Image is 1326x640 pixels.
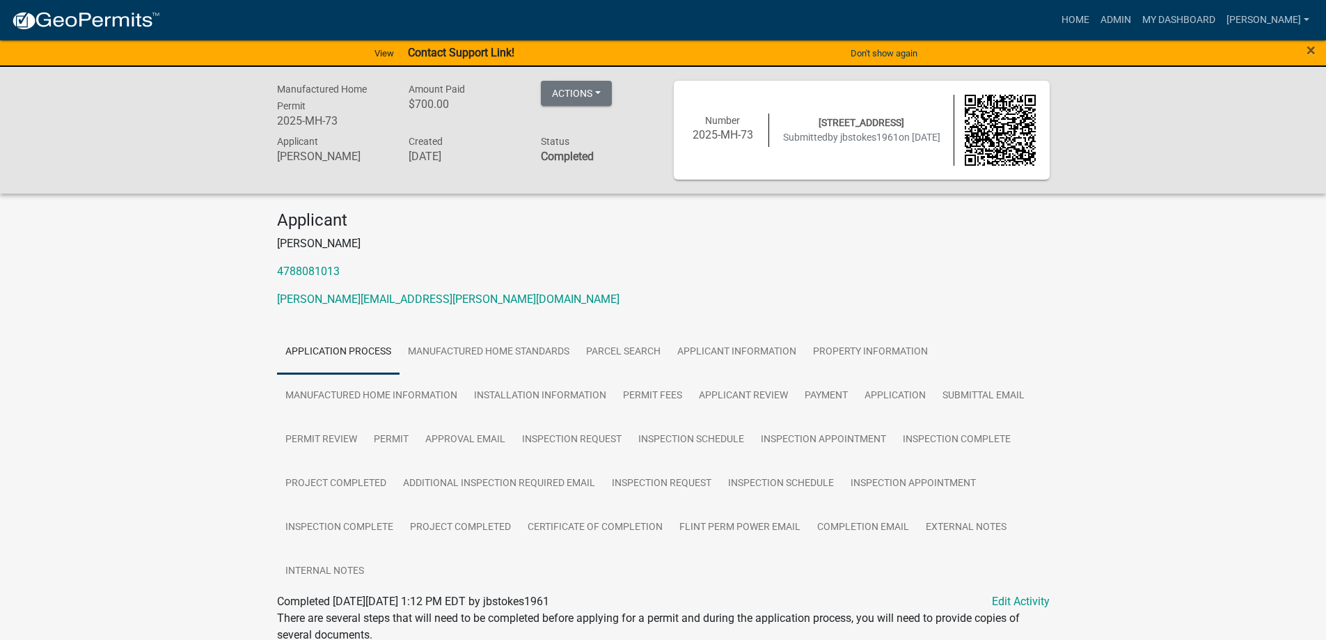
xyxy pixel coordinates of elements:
[965,95,1036,166] img: QR code
[1307,42,1316,58] button: Close
[783,132,940,143] span: Submitted on [DATE]
[541,150,594,163] strong: Completed
[819,117,904,128] span: [STREET_ADDRESS]
[409,84,465,95] span: Amount Paid
[541,81,612,106] button: Actions
[845,42,923,65] button: Don't show again
[466,374,615,419] a: Installation information
[277,418,365,462] a: Permit Review
[809,506,917,550] a: Completion Email
[519,506,671,550] a: Certificate of Completion
[277,136,318,147] span: Applicant
[365,418,417,462] a: Permit
[690,374,796,419] a: Applicant Review
[992,593,1050,610] a: Edit Activity
[395,462,603,506] a: Additional Inspection Required Email
[856,374,934,419] a: Application
[1307,40,1316,60] span: ×
[894,418,1019,462] a: Inspection Complete
[277,374,466,419] a: Manufactured Home Information
[409,136,443,147] span: Created
[615,374,690,419] a: Permit Fees
[752,418,894,462] a: Inspection Appointment
[688,128,759,141] h6: 2025-MH-73
[277,330,400,375] a: Application Process
[277,292,619,306] a: [PERSON_NAME][EMAIL_ADDRESS][PERSON_NAME][DOMAIN_NAME]
[277,235,1050,252] p: [PERSON_NAME]
[408,46,514,59] strong: Contact Support Link!
[277,506,402,550] a: Inspection Complete
[277,549,372,594] a: Internal Notes
[1056,7,1095,33] a: Home
[514,418,630,462] a: Inspection Request
[828,132,899,143] span: by jbstokes1961
[277,210,1050,231] h4: Applicant
[277,265,340,278] a: 4788081013
[1221,7,1315,33] a: [PERSON_NAME]
[705,115,740,126] span: Number
[409,97,520,111] h6: $700.00
[671,506,809,550] a: Flint Perm Power Email
[402,506,519,550] a: Project Completed
[842,462,984,506] a: Inspection Appointment
[578,330,669,375] a: Parcel search
[400,330,578,375] a: Manufactured Home Standards
[603,462,720,506] a: Inspection Request
[630,418,752,462] a: Inspection Schedule
[1095,7,1137,33] a: Admin
[805,330,936,375] a: Property Information
[277,150,388,163] h6: [PERSON_NAME]
[277,84,367,111] span: Manufactured Home Permit
[720,462,842,506] a: Inspection Schedule
[277,462,395,506] a: Project Completed
[277,114,388,127] h6: 2025-MH-73
[1137,7,1221,33] a: My Dashboard
[409,150,520,163] h6: [DATE]
[934,374,1033,419] a: Submittal Email
[417,418,514,462] a: Approval Email
[277,595,549,608] span: Completed [DATE][DATE] 1:12 PM EDT by jbstokes1961
[669,330,805,375] a: Applicant Information
[917,506,1015,550] a: External Notes
[369,42,400,65] a: View
[796,374,856,419] a: Payment
[541,136,569,147] span: Status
